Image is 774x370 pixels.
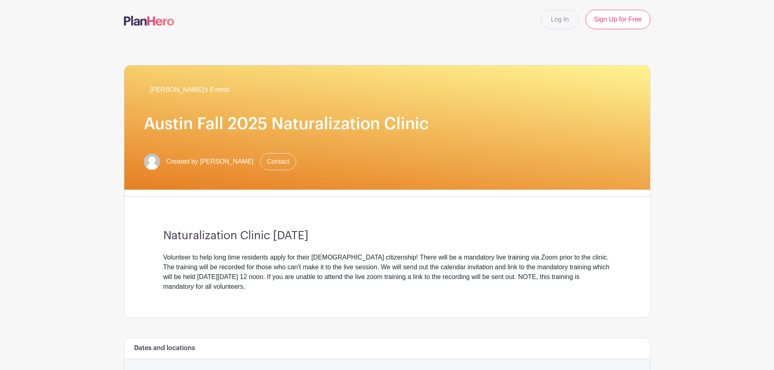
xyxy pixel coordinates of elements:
h3: Naturalization Clinic [DATE] [163,229,611,243]
a: Contact [260,153,296,170]
span: Created by [PERSON_NAME] [167,157,254,167]
img: default-ce2991bfa6775e67f084385cd625a349d9dcbb7a52a09fb2fda1e96e2d18dcdb.png [144,154,160,170]
a: Log In [541,10,579,29]
h6: Dates and locations [134,344,195,352]
div: Volunteer to help long time residents apply for their [DEMOGRAPHIC_DATA] citizenship! There will ... [163,253,611,292]
span: [PERSON_NAME]'s Events [150,85,230,95]
img: logo-507f7623f17ff9eddc593b1ce0a138ce2505c220e1c5a4e2b4648c50719b7d32.svg [124,16,174,26]
h1: Austin Fall 2025 Naturalization Clinic [144,114,631,134]
a: Sign Up for Free [585,10,650,29]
